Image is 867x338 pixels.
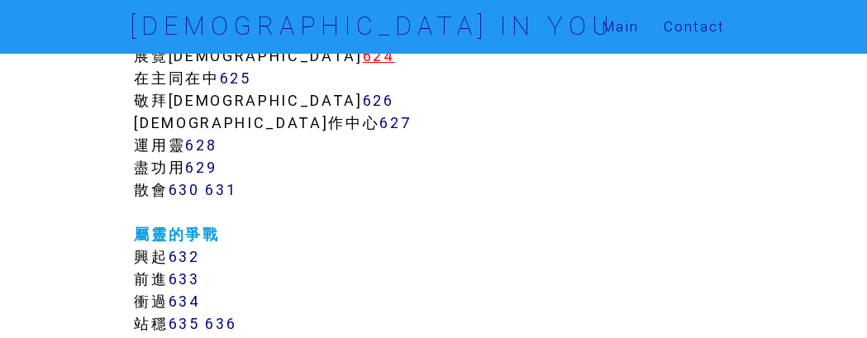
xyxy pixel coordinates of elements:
[169,292,201,311] a: 634
[185,158,217,177] a: 629
[205,180,236,199] a: 631
[134,225,219,244] a: 屬靈的爭戰
[169,247,200,266] a: 632
[379,113,412,132] a: 627
[185,136,217,155] a: 628
[220,69,251,88] a: 625
[169,269,200,288] a: 633
[363,91,394,110] a: 626
[797,264,855,326] iframe: Chat
[169,314,200,333] a: 635
[205,314,236,333] a: 636
[363,46,395,65] a: 624
[169,180,200,199] a: 630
